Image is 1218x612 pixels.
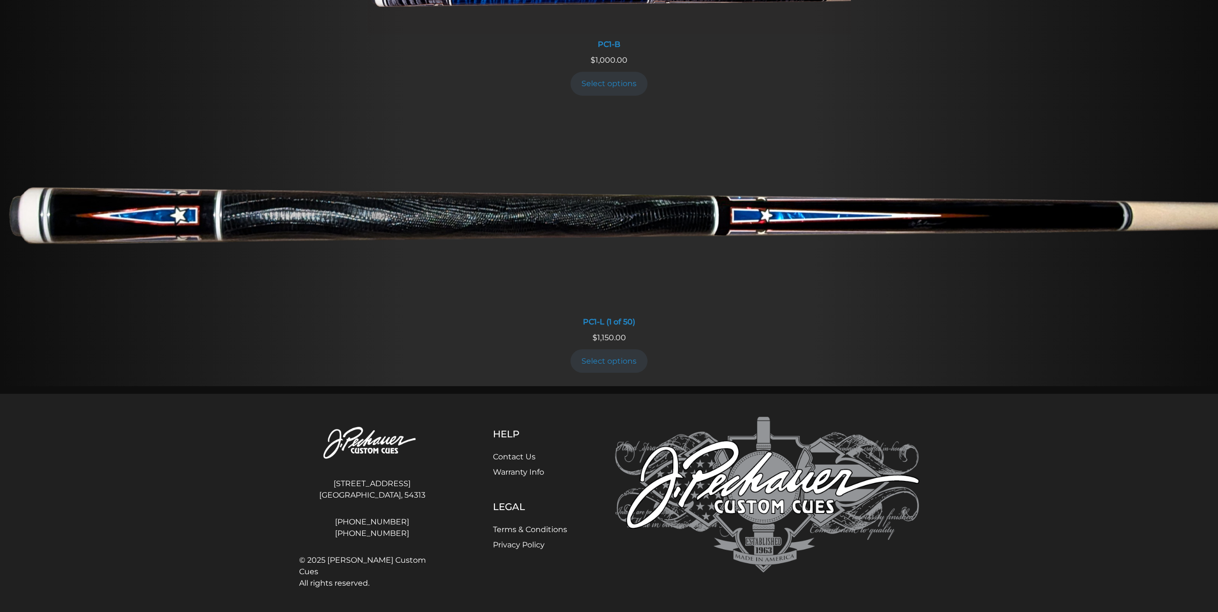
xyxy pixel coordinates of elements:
a: Add to cart: “PC1-L (1 of 50)” [570,349,648,373]
div: PC1-B [368,40,851,49]
a: Add to cart: “PC1-B” [570,72,648,95]
h5: Legal [493,501,567,512]
a: [PHONE_NUMBER] [299,528,446,539]
img: Pechauer Custom Cues [299,417,446,470]
a: [PHONE_NUMBER] [299,516,446,528]
a: Contact Us [493,452,536,461]
address: [STREET_ADDRESS] [GEOGRAPHIC_DATA], 54313 [299,474,446,505]
a: Privacy Policy [493,540,545,549]
h5: Help [493,428,567,440]
a: Warranty Info [493,467,544,477]
span: 1,000.00 [591,56,627,65]
img: Pechauer Custom Cues [615,417,919,572]
span: $ [592,333,597,342]
span: 1,150.00 [592,333,626,342]
a: Terms & Conditions [493,525,567,534]
span: $ [591,56,595,65]
span: © 2025 [PERSON_NAME] Custom Cues All rights reserved. [299,555,446,589]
